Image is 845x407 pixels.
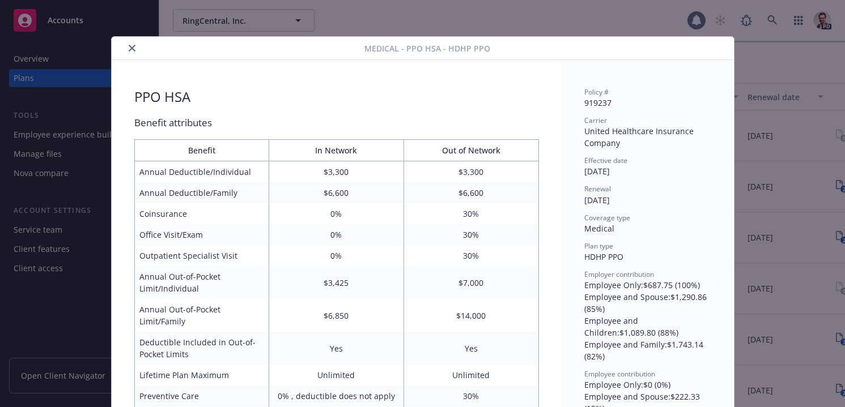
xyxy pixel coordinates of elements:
[269,224,404,245] td: 0%
[125,41,139,55] button: close
[269,299,404,332] td: $6,850
[584,222,711,234] div: Medical
[134,224,269,245] td: Office Visit/Exam
[404,224,538,245] td: 30%
[269,245,404,266] td: 0%
[134,203,269,224] td: Coinsurance
[134,266,269,299] td: Annual Out-of-Pocket Limit/Individual
[584,165,711,177] div: [DATE]
[364,42,490,54] span: Medical - PPO HSA - HDHP PPO
[134,385,269,406] td: Preventive Care
[584,241,613,251] span: Plan type
[584,184,611,194] span: Renewal
[134,182,269,203] td: Annual Deductible/Family
[134,161,269,183] td: Annual Deductible/Individual
[584,251,711,263] div: HDHP PPO
[269,266,404,299] td: $3,425
[584,194,711,206] div: [DATE]
[584,279,711,291] div: Employee Only : $687.75 (100%)
[584,87,609,97] span: Policy #
[584,369,655,379] span: Employee contribution
[584,315,711,339] div: Employee and Children : $1,089.80 (88%)
[404,161,538,183] td: $3,300
[134,299,269,332] td: Annual Out-of-Pocket Limit/Family
[269,365,404,385] td: Unlimited
[134,140,269,161] th: Benefit
[404,266,538,299] td: $7,000
[404,365,538,385] td: Unlimited
[404,203,538,224] td: 30%
[404,332,538,365] td: Yes
[269,332,404,365] td: Yes
[404,182,538,203] td: $6,600
[584,213,630,222] span: Coverage type
[584,291,711,315] div: Employee and Spouse : $1,290.86 (85%)
[134,365,269,385] td: Lifetime Plan Maximum
[269,203,404,224] td: 0%
[134,115,539,130] div: Benefit attributes
[404,299,538,332] td: $14,000
[404,140,538,161] th: Out of Network
[269,161,404,183] td: $3,300
[134,245,269,266] td: Outpatient Specialist Visit
[584,125,711,149] div: United Healthcare Insurance Company
[584,269,654,279] span: Employer contribution
[269,182,404,203] td: $6,600
[584,339,711,362] div: Employee and Family : $1,743.14 (82%)
[584,115,607,125] span: Carrier
[269,385,404,406] td: 0% , deductible does not apply
[404,385,538,406] td: 30%
[134,87,190,106] div: PPO HSA
[584,379,711,391] div: Employee Only : $0 (0%)
[584,156,627,165] span: Effective date
[269,140,404,161] th: In Network
[404,245,538,266] td: 30%
[134,332,269,365] td: Deductible Included in Out-of-Pocket Limits
[584,97,711,109] div: 919237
